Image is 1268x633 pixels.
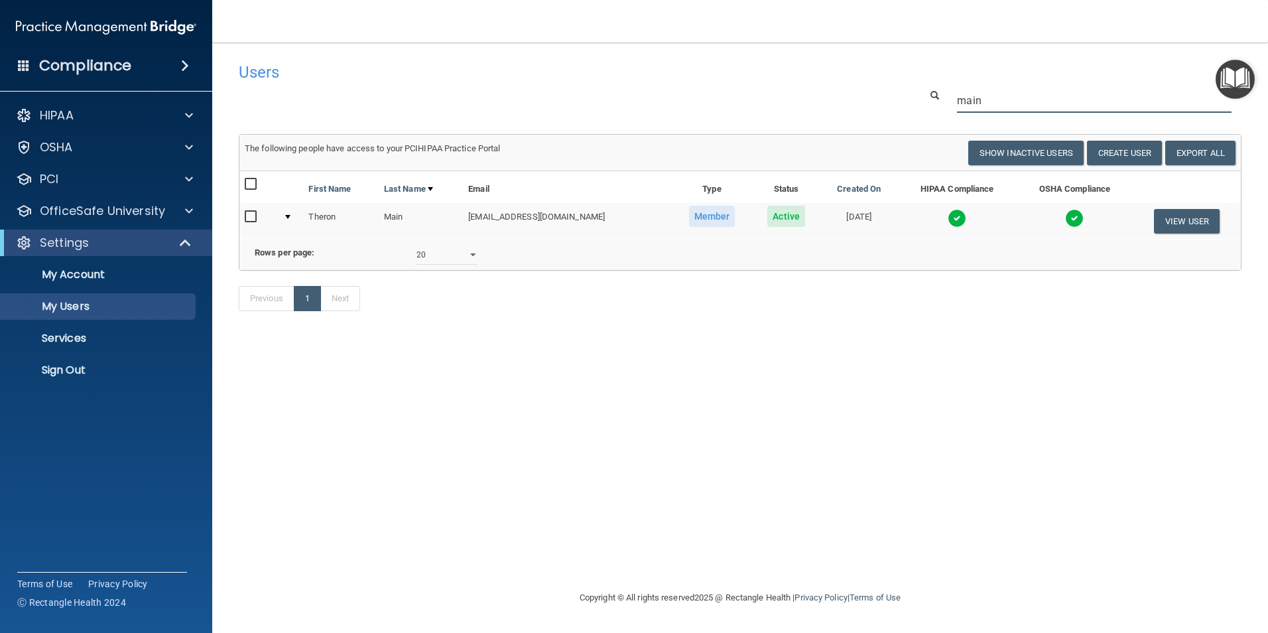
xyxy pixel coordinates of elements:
span: The following people have access to your PCIHIPAA Practice Portal [245,143,501,153]
a: Privacy Policy [794,593,847,602]
h4: Compliance [39,56,131,75]
td: [EMAIL_ADDRESS][DOMAIN_NAME] [463,203,672,239]
th: Email [463,171,672,203]
th: OSHA Compliance [1017,171,1133,203]
p: PCI [40,171,58,187]
p: My Users [9,300,190,313]
a: Previous [239,286,294,311]
a: First Name [308,181,351,197]
p: OfficeSafe University [40,203,165,219]
span: Member [689,206,735,227]
p: Settings [40,235,89,251]
th: Status [752,171,820,203]
a: Export All [1165,141,1236,165]
b: Rows per page: [255,247,314,257]
a: Terms of Use [850,593,901,602]
a: HIPAA [16,107,193,123]
h4: Users [239,64,816,81]
img: tick.e7d51cea.svg [948,209,966,228]
span: Ⓒ Rectangle Health 2024 [17,596,126,609]
a: 1 [294,286,321,311]
a: Privacy Policy [88,577,148,591]
a: OSHA [16,139,193,155]
img: tick.e7d51cea.svg [1065,209,1084,228]
p: Services [9,332,190,345]
td: [DATE] [820,203,897,239]
a: Last Name [384,181,433,197]
a: Created On [837,181,881,197]
a: PCI [16,171,193,187]
input: Search [957,88,1232,113]
td: Theron [303,203,378,239]
p: HIPAA [40,107,74,123]
img: PMB logo [16,14,196,40]
button: Create User [1087,141,1162,165]
th: Type [672,171,752,203]
button: View User [1154,209,1220,234]
a: Next [320,286,360,311]
p: OSHA [40,139,73,155]
span: Active [767,206,805,227]
a: OfficeSafe University [16,203,193,219]
td: Main [379,203,463,239]
a: Settings [16,235,192,251]
button: Show Inactive Users [968,141,1084,165]
p: My Account [9,268,190,281]
div: Copyright © All rights reserved 2025 @ Rectangle Health | | [498,577,982,619]
a: Terms of Use [17,577,72,591]
p: Sign Out [9,364,190,377]
button: Open Resource Center [1216,60,1255,99]
th: HIPAA Compliance [897,171,1017,203]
